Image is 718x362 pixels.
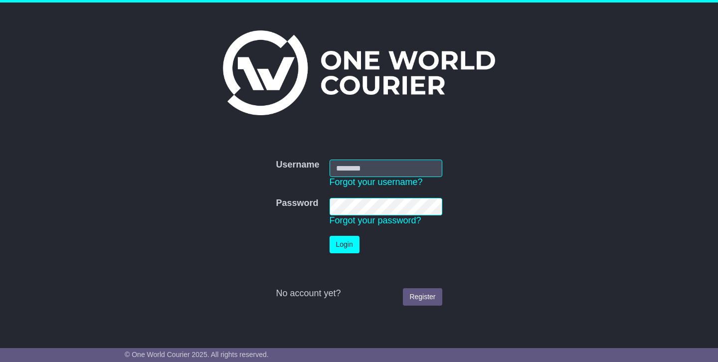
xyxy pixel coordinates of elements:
label: Username [276,160,319,171]
label: Password [276,198,318,209]
span: © One World Courier 2025. All rights reserved. [125,351,269,359]
button: Login [330,236,359,253]
a: Forgot your password? [330,215,421,225]
a: Forgot your username? [330,177,423,187]
a: Register [403,288,442,306]
img: One World [223,30,495,115]
div: No account yet? [276,288,442,299]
